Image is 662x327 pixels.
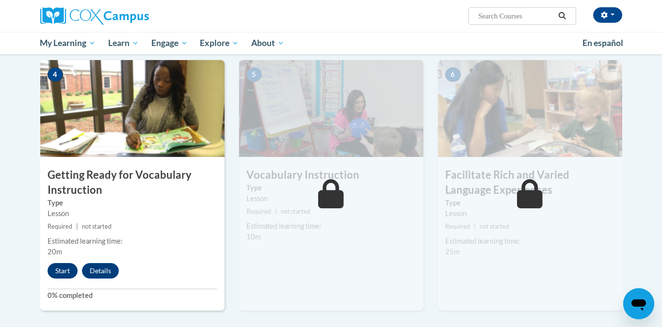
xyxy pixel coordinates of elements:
[145,32,194,54] a: Engage
[108,37,139,49] span: Learn
[34,32,102,54] a: My Learning
[246,208,271,215] span: Required
[245,32,291,54] a: About
[200,37,239,49] span: Explore
[48,208,217,219] div: Lesson
[40,168,225,198] h3: Getting Ready for Vocabulary Instruction
[477,10,555,22] input: Search Courses
[82,223,112,230] span: not started
[48,198,217,208] label: Type
[474,223,476,230] span: |
[438,168,622,198] h3: Facilitate Rich and Varied Language Experiences
[445,208,615,219] div: Lesson
[48,263,78,279] button: Start
[151,37,188,49] span: Engage
[40,7,225,25] a: Cox Campus
[251,37,284,49] span: About
[445,223,470,230] span: Required
[239,60,423,157] img: Course Image
[246,233,261,241] span: 10m
[576,33,630,53] a: En español
[246,183,416,193] label: Type
[82,263,119,279] button: Details
[246,193,416,204] div: Lesson
[275,208,277,215] span: |
[445,236,615,247] div: Estimated learning time:
[582,38,623,48] span: En español
[48,223,72,230] span: Required
[445,198,615,208] label: Type
[40,37,96,49] span: My Learning
[102,32,145,54] a: Learn
[480,223,509,230] span: not started
[623,288,654,319] iframe: Button to launch messaging window
[239,168,423,183] h3: Vocabulary Instruction
[40,60,225,157] img: Course Image
[40,7,149,25] img: Cox Campus
[48,67,63,82] span: 4
[26,32,637,54] div: Main menu
[555,10,569,22] button: Search
[445,248,460,256] span: 25m
[281,208,310,215] span: not started
[593,7,622,23] button: Account Settings
[76,223,78,230] span: |
[246,67,262,82] span: 5
[438,60,622,157] img: Course Image
[48,248,62,256] span: 20m
[246,221,416,232] div: Estimated learning time:
[445,67,461,82] span: 6
[48,290,217,301] label: 0% completed
[194,32,245,54] a: Explore
[48,236,217,247] div: Estimated learning time:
